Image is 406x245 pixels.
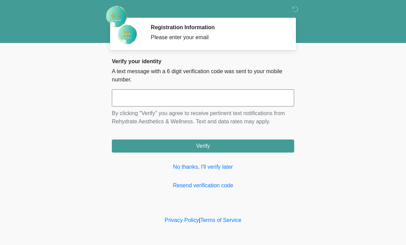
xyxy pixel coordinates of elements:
p: By clicking "Verify" you agree to receive pertinent text notifications from Rehydrate Aesthetics ... [112,109,294,126]
a: | [199,217,200,223]
button: Verify [112,140,294,153]
a: Privacy Policy [165,217,199,223]
a: No thanks, I'll verify later [112,163,294,171]
img: Agent Avatar [117,24,138,45]
a: Resend verification code [112,181,294,190]
a: Terms of Service [200,217,241,223]
div: Please enter your email [151,33,284,42]
p: A text message with a 6 digit verification code was sent to your mobile number. [112,67,294,84]
img: Rehydrate Aesthetics & Wellness Logo [105,5,128,28]
h2: Verify your identity [112,58,294,65]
